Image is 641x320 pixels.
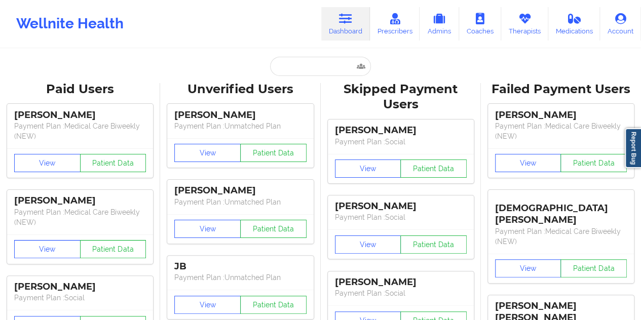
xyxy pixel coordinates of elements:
[328,82,474,113] div: Skipped Payment Users
[174,296,241,314] button: View
[174,197,306,207] p: Payment Plan : Unmatched Plan
[488,82,634,97] div: Failed Payment Users
[459,7,501,41] a: Coaches
[7,82,153,97] div: Paid Users
[240,296,307,314] button: Patient Data
[335,276,467,288] div: [PERSON_NAME]
[174,185,306,196] div: [PERSON_NAME]
[167,82,313,97] div: Unverified Users
[370,7,420,41] a: Prescribers
[495,109,627,121] div: [PERSON_NAME]
[14,154,81,172] button: View
[400,235,467,254] button: Patient Data
[600,7,641,41] a: Account
[80,240,146,258] button: Patient Data
[335,137,467,147] p: Payment Plan : Social
[240,144,307,162] button: Patient Data
[14,281,146,293] div: [PERSON_NAME]
[400,159,467,178] button: Patient Data
[495,121,627,141] p: Payment Plan : Medical Care Biweekly (NEW)
[174,121,306,131] p: Payment Plan : Unmatched Plan
[501,7,548,41] a: Therapists
[548,7,600,41] a: Medications
[174,261,306,272] div: JB
[560,154,627,172] button: Patient Data
[495,154,561,172] button: View
[174,144,241,162] button: View
[174,272,306,283] p: Payment Plan : Unmatched Plan
[335,201,467,212] div: [PERSON_NAME]
[560,259,627,277] button: Patient Data
[495,259,561,277] button: View
[420,7,459,41] a: Admins
[335,212,467,222] p: Payment Plan : Social
[80,154,146,172] button: Patient Data
[14,293,146,303] p: Payment Plan : Social
[335,125,467,136] div: [PERSON_NAME]
[14,109,146,121] div: [PERSON_NAME]
[321,7,370,41] a: Dashboard
[14,121,146,141] p: Payment Plan : Medical Care Biweekly (NEW)
[174,220,241,238] button: View
[14,207,146,227] p: Payment Plan : Medical Care Biweekly (NEW)
[495,195,627,226] div: [DEMOGRAPHIC_DATA][PERSON_NAME]
[174,109,306,121] div: [PERSON_NAME]
[625,128,641,168] a: Report Bug
[335,159,401,178] button: View
[335,288,467,298] p: Payment Plan : Social
[14,195,146,207] div: [PERSON_NAME]
[495,226,627,247] p: Payment Plan : Medical Care Biweekly (NEW)
[335,235,401,254] button: View
[240,220,307,238] button: Patient Data
[14,240,81,258] button: View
